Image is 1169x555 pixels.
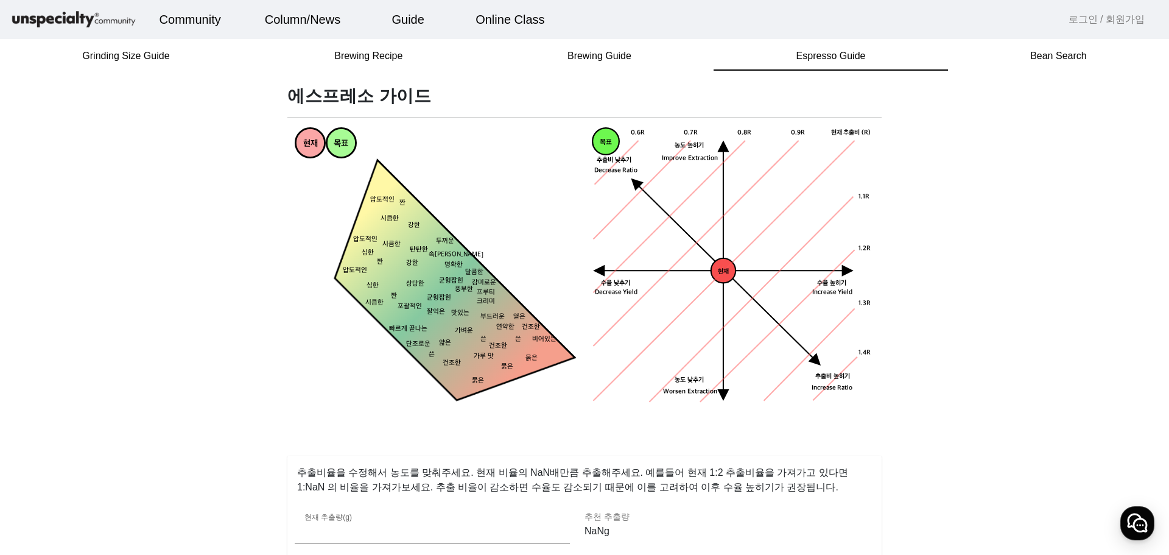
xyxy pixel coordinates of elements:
tspan: 목표 [600,138,612,146]
tspan: Increase Yield [812,288,853,296]
tspan: 1.4R [858,349,871,357]
tspan: 프루티 [477,289,495,297]
tspan: 비어있는 [532,335,556,343]
span: Home [31,405,52,414]
tspan: 가루 맛 [474,353,494,361]
tspan: 단조로운 [406,341,430,348]
tspan: 짠 [399,199,405,207]
tspan: 맛있는 [451,309,469,317]
a: Messages [80,386,157,417]
tspan: Increase Ratio [812,384,853,392]
mat-label: 추천 추출량 [584,512,630,521]
tspan: 수율 높히기 [817,279,846,287]
tspan: 0.9R [791,129,805,136]
p: 추출비율을 수정해서 농도를 맞춰주세요. 현재 비율의 NaN배만큼 추출해주세요. 예를들어 현재 1:2 추출비율을 가져가고 있다면 1:NaN 의 비율을 가져가보세요. 추출 비율이... [287,456,882,495]
span: Settings [180,405,210,414]
tspan: 두꺼운 [436,237,454,245]
tspan: 묽은 [525,354,538,362]
tspan: 옅은 [513,313,525,321]
tspan: 강한 [406,260,418,267]
tspan: 시큼한 [382,241,401,249]
tspan: 건조한 [443,359,461,367]
tspan: 짠 [377,258,383,266]
mat-label: 현재 추출량(g) [304,514,352,521]
h1: 에스프레소 가이드 [287,85,882,107]
tspan: 시큼한 [381,214,399,222]
tspan: 농도 낮추기 [675,376,704,384]
tspan: 포괄적인 [398,303,422,311]
a: Column/News [255,3,350,36]
tspan: 1.2R [858,245,871,253]
tspan: 건조한 [522,323,540,331]
tspan: 상당한 [406,280,424,288]
tspan: 건조한 [489,342,507,350]
tspan: 풍부한 [455,285,473,293]
tspan: 잘익은 [427,308,445,316]
tspan: 감미로운 [472,278,496,286]
tspan: 탄탄한 [410,246,428,253]
span: Messages [101,405,137,415]
tspan: 심한 [367,282,379,290]
a: Online Class [466,3,554,36]
tspan: 수율 낮추기 [601,279,630,287]
tspan: 묽은 [501,363,513,371]
span: Brewing Recipe [334,51,402,61]
tspan: 0.8R [737,129,751,136]
tspan: 쓴 [429,351,435,359]
tspan: 현재 [303,139,318,149]
tspan: 쓴 [515,335,521,343]
tspan: 0.6R [631,129,645,136]
a: Home [4,386,80,417]
a: 로그인 / 회원가입 [1069,12,1145,27]
p: NaNg [584,524,860,539]
span: Grinding Size Guide [82,51,169,61]
tspan: 목표 [334,139,348,149]
tspan: 얇은 [439,339,451,347]
tspan: 크리미 [477,297,495,305]
img: logo [10,9,138,30]
tspan: 달콤한 [465,268,483,276]
a: Community [150,3,231,36]
tspan: 압도적인 [353,235,377,243]
tspan: 1.1R [858,193,869,200]
a: Settings [157,386,234,417]
tspan: 강한 [408,222,420,230]
span: Brewing Guide [567,51,631,61]
span: Bean Search [1030,51,1087,61]
tspan: 심한 [362,249,374,257]
tspan: 속[PERSON_NAME] [429,251,483,259]
span: Espresso Guide [796,51,866,61]
tspan: Improve Extraction [662,155,718,163]
tspan: 0.7R [684,129,698,136]
tspan: 농도 높히기 [675,142,704,150]
tspan: 압도적인 [370,196,395,203]
tspan: 현재 추출비 (R) [831,129,871,136]
tspan: Decrease Ratio [594,166,638,174]
tspan: 연약한 [496,323,514,331]
tspan: Worsen Extraction [663,388,717,396]
tspan: 부드러운 [480,313,505,321]
tspan: 묽은 [472,376,484,384]
tspan: 압도적인 [343,266,367,274]
tspan: 시큼한 [365,299,384,307]
tspan: 1.3R [858,299,871,307]
tspan: 짠 [391,292,397,300]
tspan: 추출비 높히기 [815,372,850,380]
tspan: Decrease Yield [595,288,638,296]
tspan: 현재 [718,267,729,275]
tspan: 가벼운 [455,327,473,334]
tspan: 추출비 낮추기 [597,156,631,164]
tspan: 쓴 [480,335,486,343]
tspan: 빠르게 끝나는 [389,325,427,333]
tspan: 명확한 [444,261,463,269]
a: Guide [382,3,434,36]
tspan: 균형잡힌 [439,277,463,285]
tspan: 균형잡힌 [427,294,451,302]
